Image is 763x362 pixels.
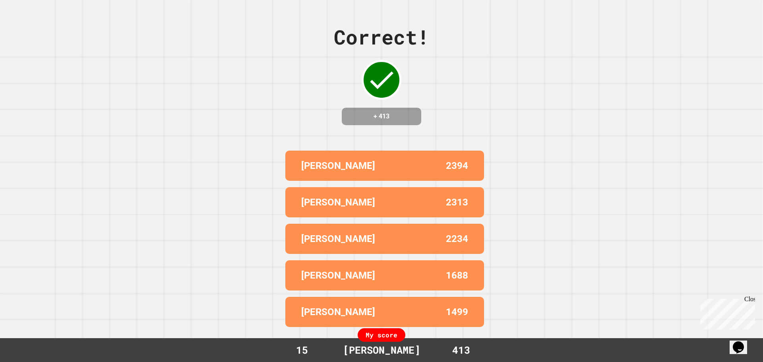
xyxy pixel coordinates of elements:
[301,305,375,319] p: [PERSON_NAME]
[446,232,468,246] p: 2234
[335,343,428,358] div: [PERSON_NAME]
[730,330,755,354] iframe: chat widget
[301,268,375,283] p: [PERSON_NAME]
[3,3,55,50] div: Chat with us now!Close
[431,343,491,358] div: 413
[301,195,375,209] p: [PERSON_NAME]
[358,328,405,342] div: My score
[446,195,468,209] p: 2313
[301,232,375,246] p: [PERSON_NAME]
[446,159,468,173] p: 2394
[272,343,332,358] div: 15
[446,268,468,283] p: 1688
[334,22,429,52] div: Correct!
[446,305,468,319] p: 1499
[301,159,375,173] p: [PERSON_NAME]
[697,296,755,329] iframe: chat widget
[350,112,413,121] h4: + 413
